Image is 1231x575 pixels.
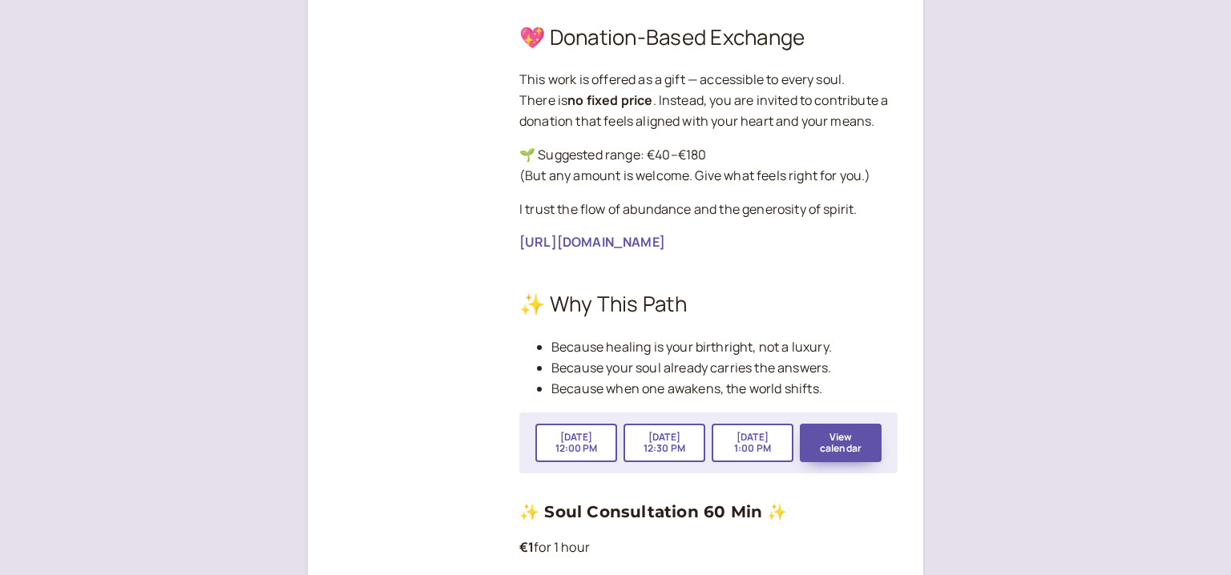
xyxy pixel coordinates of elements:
[519,537,898,558] p: for 1 hour
[519,288,898,320] h2: ✨ Why This Path
[800,424,882,462] button: View calendar
[519,22,898,54] h2: 💖 Donation-Based Exchange
[551,379,898,400] li: Because when one awakens, the world shifts.
[551,337,898,358] li: Because healing is your birthright, not a luxury.
[519,538,534,556] b: €1
[519,199,898,220] p: I trust the flow of abundance and the generosity of spirit.
[624,424,705,462] button: [DATE]12:30 PM
[519,145,898,187] p: 🌱 Suggested range: €40–€180 (But any amount is welcome. Give what feels right for you.)
[519,70,898,132] p: This work is offered as a gift — accessible to every soul. There is . Instead, you are invited to...
[567,91,652,109] strong: no fixed price
[519,233,665,251] a: [URL][DOMAIN_NAME]
[519,502,788,521] a: ✨ Soul Consultation 60 Min ✨
[535,424,617,462] button: [DATE]12:00 PM
[712,424,793,462] button: [DATE]1:00 PM
[551,358,898,379] li: Because your soul already carries the answers.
